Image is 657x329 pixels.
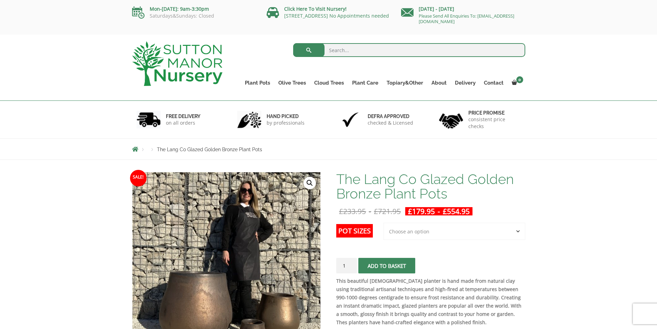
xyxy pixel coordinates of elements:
[303,177,316,189] a: View full-screen image gallery
[468,110,521,116] h6: Price promise
[358,258,415,273] button: Add to basket
[419,13,514,25] a: Please Send All Enquiries To: [EMAIL_ADDRESS][DOMAIN_NAME]
[336,172,525,201] h1: The Lang Co Glazed Golden Bronze Plant Pots
[336,258,357,273] input: Product quantity
[339,206,366,216] bdi: 233.95
[132,5,256,13] p: Mon-[DATE]: 9am-3:30pm
[166,119,200,126] p: on all orders
[468,116,521,130] p: consistent price checks
[374,206,378,216] span: £
[274,78,310,88] a: Olive Trees
[451,78,480,88] a: Delivery
[336,224,373,238] label: Pot Sizes
[408,206,412,216] span: £
[137,111,161,128] img: 1.jpg
[339,206,343,216] span: £
[267,113,305,119] h6: hand picked
[382,78,427,88] a: Topiary&Other
[405,207,472,215] ins: -
[132,13,256,19] p: Saturdays&Sundays: Closed
[443,206,447,216] span: £
[427,78,451,88] a: About
[132,146,525,152] nav: Breadcrumbs
[508,78,525,88] a: 0
[401,5,525,13] p: [DATE] - [DATE]
[443,206,470,216] bdi: 554.95
[166,113,200,119] h6: FREE DELIVERY
[408,206,435,216] bdi: 179.95
[368,119,413,126] p: checked & Licensed
[368,113,413,119] h6: Defra approved
[241,78,274,88] a: Plant Pots
[284,12,389,19] a: [STREET_ADDRESS] No Appointments needed
[516,76,523,83] span: 0
[338,111,362,128] img: 3.jpg
[336,207,404,215] del: -
[310,78,348,88] a: Cloud Trees
[293,43,525,57] input: Search...
[284,6,347,12] a: Click Here To Visit Nursery!
[480,78,508,88] a: Contact
[374,206,401,216] bdi: 721.95
[348,78,382,88] a: Plant Care
[336,278,521,326] strong: This beautiful [DEMOGRAPHIC_DATA] planter is hand made from natural clay using traditional artisa...
[130,170,147,186] span: Sale!
[132,41,222,86] img: logo
[237,111,261,128] img: 2.jpg
[267,119,305,126] p: by professionals
[439,109,463,130] img: 4.jpg
[157,147,262,152] span: The Lang Co Glazed Golden Bronze Plant Pots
